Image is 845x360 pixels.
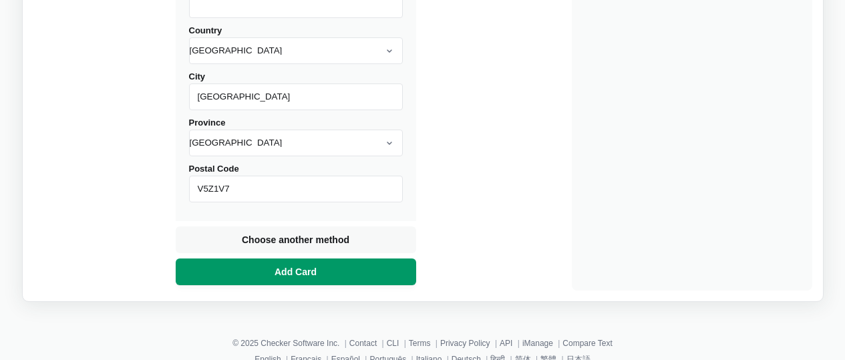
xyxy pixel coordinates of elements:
input: City [189,83,403,110]
select: Province [189,130,403,156]
label: Province [189,118,403,156]
a: iManage [522,339,553,348]
li: © 2025 Checker Software Inc. [232,337,349,350]
button: Add Card [176,258,416,285]
a: Compare Text [562,339,612,348]
span: Add Card [272,265,319,279]
label: City [189,71,403,110]
select: Country [189,37,403,64]
label: Country [189,25,403,64]
a: API [500,339,512,348]
a: CLI [387,339,399,348]
label: Postal Code [189,164,403,202]
button: Choose another method [176,226,416,253]
input: Postal Code [189,176,403,202]
a: Privacy Policy [440,339,490,348]
span: Choose another method [239,233,352,246]
a: Terms [409,339,431,348]
a: Contact [349,339,377,348]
